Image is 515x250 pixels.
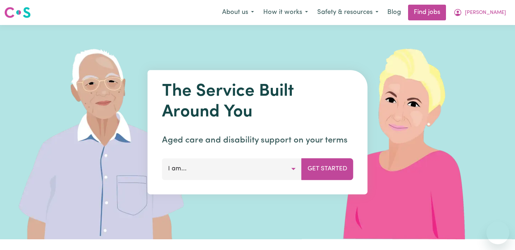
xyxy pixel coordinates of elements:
p: Aged care and disability support on your terms [162,134,353,147]
iframe: 启动消息传送窗口的按钮 [486,221,509,244]
a: Blog [383,5,405,20]
button: My Account [449,5,511,20]
button: I am... [162,158,302,180]
h1: The Service Built Around You [162,81,353,122]
button: About us [217,5,259,20]
a: Careseekers logo [4,4,31,21]
img: Careseekers logo [4,6,31,19]
a: Find jobs [408,5,446,20]
button: Get Started [301,158,353,180]
button: Safety & resources [313,5,383,20]
span: [PERSON_NAME] [465,9,506,17]
button: How it works [259,5,313,20]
